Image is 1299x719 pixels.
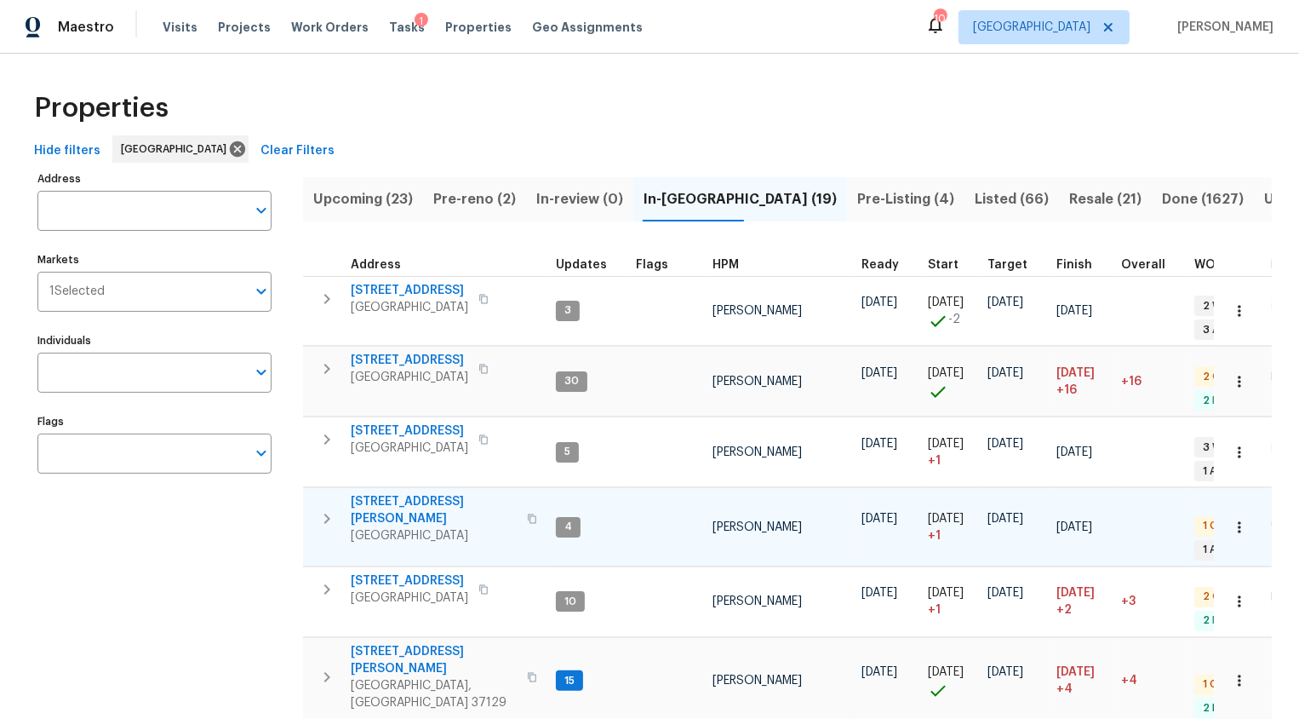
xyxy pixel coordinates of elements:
span: Overall [1121,259,1165,271]
span: [DATE] [928,587,964,599]
div: Target renovation project end date [987,259,1043,271]
td: Project started 2 days early [921,276,981,346]
span: +16 [1121,376,1142,388]
span: [DATE] [1056,587,1095,599]
span: Pre-reno (2) [433,187,516,211]
span: 15 [558,674,581,688]
span: 2 Done [1196,613,1245,628]
span: Done (1627) [1162,187,1244,211]
span: Target [987,259,1027,271]
span: [PERSON_NAME] [712,675,802,687]
label: Individuals [37,336,272,346]
span: Start [928,259,959,271]
button: Open [249,198,273,222]
td: Project started on time [921,347,981,417]
span: +16 [1056,382,1077,399]
span: 1 Accepted [1196,543,1268,557]
span: [DATE] [1056,367,1095,379]
span: Work Orders [291,19,369,36]
span: +4 [1056,681,1073,698]
td: Project started 1 days late [921,488,981,567]
span: Finish [1056,259,1092,271]
span: [GEOGRAPHIC_DATA] [351,527,517,544]
span: Address [351,259,401,271]
div: 10 [934,10,946,27]
span: 3 WIP [1196,440,1237,455]
td: 3 day(s) past target finish date [1114,567,1187,637]
button: Open [249,360,273,384]
span: [STREET_ADDRESS] [351,423,468,440]
span: 2 Done [1196,394,1245,408]
span: Listed (66) [975,187,1049,211]
span: [DATE] [928,513,964,525]
button: Clear Filters [254,135,341,167]
label: Markets [37,255,272,265]
span: [GEOGRAPHIC_DATA], [GEOGRAPHIC_DATA] 37129 [351,677,517,711]
span: Clear Filters [260,141,335,162]
span: Properties [34,100,169,117]
span: [STREET_ADDRESS][PERSON_NAME] [351,493,517,527]
span: [STREET_ADDRESS][PERSON_NAME] [351,643,517,677]
span: 3 [558,303,578,318]
span: [DATE] [861,367,897,379]
button: Hide filters [27,135,107,167]
span: WO Completion [1194,259,1288,271]
span: 1 Selected [49,285,105,299]
span: [DATE] [987,513,1023,525]
span: Visits [163,19,197,36]
label: Flags [37,417,272,427]
span: +2 [1056,601,1072,618]
span: + 1 [928,527,941,544]
span: + 1 [928,452,941,469]
span: [STREET_ADDRESS] [351,282,468,299]
span: [GEOGRAPHIC_DATA] [121,141,233,158]
span: [GEOGRAPHIC_DATA] [351,590,468,607]
span: Properties [445,19,512,36]
span: [DATE] [1056,305,1092,317]
span: Flags [636,259,668,271]
button: Open [249,279,273,303]
td: Project started 1 days late [921,417,981,487]
span: + 1 [928,601,941,618]
span: [DATE] [1056,446,1092,458]
span: 30 [558,374,586,388]
span: [DATE] [987,666,1023,678]
span: Tasks [389,21,425,33]
span: +4 [1121,675,1137,687]
button: Open [249,441,273,465]
div: Actual renovation start date [928,259,974,271]
span: 2 QC [1196,590,1235,604]
span: [GEOGRAPHIC_DATA] [973,19,1090,36]
label: Address [37,174,272,184]
span: Pre-Listing (4) [857,187,954,211]
div: Projected renovation finish date [1056,259,1107,271]
span: [PERSON_NAME] [712,376,802,388]
span: [PERSON_NAME] [712,595,802,607]
td: 16 day(s) past target finish date [1114,347,1187,417]
span: [STREET_ADDRESS] [351,352,468,369]
span: [PERSON_NAME] [712,446,802,458]
span: [PERSON_NAME] [712,521,802,533]
span: Resale (21) [1069,187,1142,211]
span: [DATE] [928,367,964,379]
span: Hide filters [34,141,100,162]
span: HPM [712,259,739,271]
span: 4 [558,520,579,534]
span: 5 [558,445,577,459]
span: 3 Accepted [1196,323,1270,337]
span: [DATE] [861,513,897,525]
span: [DATE] [861,666,897,678]
span: Upcoming (23) [313,187,413,211]
span: [GEOGRAPHIC_DATA] [351,369,468,386]
span: [DATE] [987,438,1023,450]
span: [DATE] [987,367,1023,379]
span: [DATE] [987,296,1023,308]
div: [GEOGRAPHIC_DATA] [112,135,249,163]
span: +3 [1121,595,1136,607]
span: [PERSON_NAME] [1170,19,1273,36]
span: -2 [948,311,960,328]
span: [DATE] [928,296,964,308]
span: [GEOGRAPHIC_DATA] [351,299,468,316]
span: [DATE] [861,296,897,308]
td: Scheduled to finish 16 day(s) late [1050,347,1114,417]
